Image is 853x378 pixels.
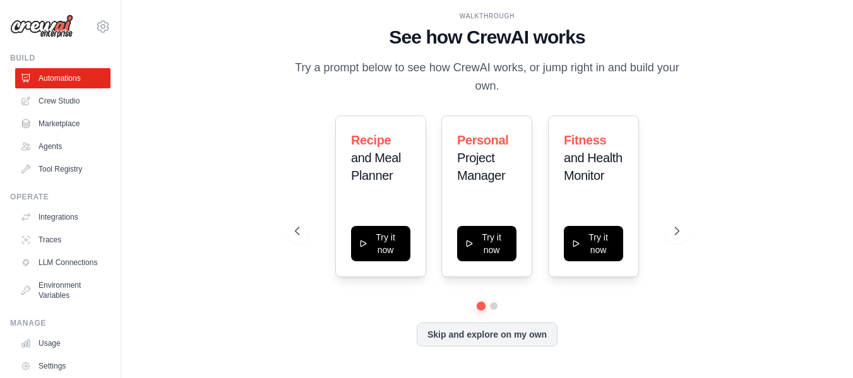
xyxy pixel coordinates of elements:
[351,151,401,182] span: and Meal Planner
[15,68,110,88] a: Automations
[10,53,110,63] div: Build
[15,207,110,227] a: Integrations
[15,159,110,179] a: Tool Registry
[295,11,679,21] div: WALKTHROUGH
[351,133,391,147] span: Recipe
[15,230,110,250] a: Traces
[15,275,110,305] a: Environment Variables
[15,114,110,134] a: Marketplace
[295,59,679,96] p: Try a prompt below to see how CrewAI works, or jump right in and build your own.
[15,91,110,111] a: Crew Studio
[457,151,505,182] span: Project Manager
[15,333,110,353] a: Usage
[457,133,508,147] span: Personal
[457,226,516,261] button: Try it now
[15,136,110,157] a: Agents
[10,192,110,202] div: Operate
[351,226,410,261] button: Try it now
[790,317,853,378] iframe: Chat Widget
[417,322,558,346] button: Skip and explore on my own
[295,26,679,49] h1: See how CrewAI works
[10,318,110,328] div: Manage
[15,252,110,273] a: LLM Connections
[564,133,606,147] span: Fitness
[15,356,110,376] a: Settings
[10,15,73,38] img: Logo
[564,226,623,261] button: Try it now
[564,151,623,182] span: and Health Monitor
